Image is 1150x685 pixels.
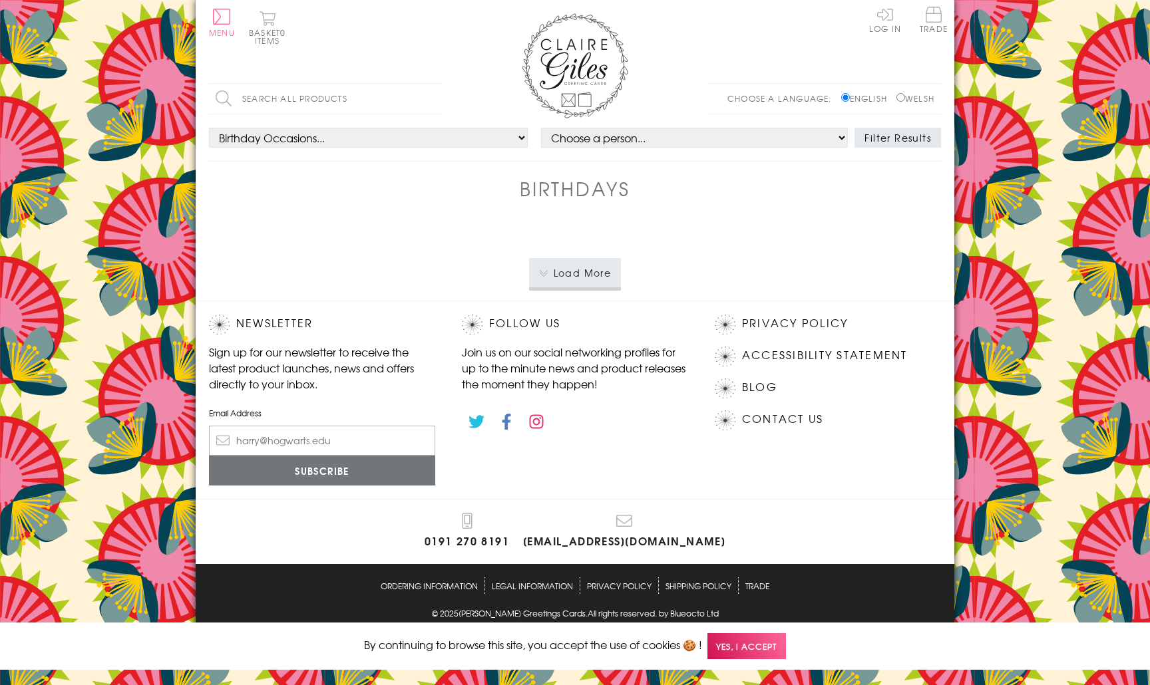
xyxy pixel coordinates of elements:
[727,92,839,104] p: Choose a language:
[209,27,235,39] span: Menu
[707,633,786,659] span: Yes, I accept
[209,407,435,419] label: Email Address
[209,315,435,335] h2: Newsletter
[209,607,941,619] p: © 2025 .
[745,577,769,594] a: Trade
[381,577,478,594] a: Ordering Information
[209,344,435,392] p: Sign up for our newsletter to receive the latest product launches, news and offers directly to yo...
[666,577,731,594] a: Shipping Policy
[249,11,286,45] button: Basket0 items
[588,607,657,619] span: All rights reserved.
[742,378,777,396] a: Blog
[523,513,726,551] a: [EMAIL_ADDRESS][DOMAIN_NAME]
[425,513,510,551] a: 0191 270 8191
[462,315,688,335] h2: Follow Us
[520,175,630,202] h1: Birthdays
[855,128,941,148] button: Filter Results
[869,7,901,33] a: Log In
[459,607,586,621] a: [PERSON_NAME] Greetings Cards
[920,7,948,35] a: Trade
[742,315,848,333] a: Privacy Policy
[492,577,573,594] a: Legal Information
[896,93,905,102] input: Welsh
[255,27,286,47] span: 0 items
[462,344,688,392] p: Join us on our social networking profiles for up to the minute news and product releases the mome...
[209,426,435,456] input: harry@hogwarts.edu
[841,93,850,102] input: English
[209,84,442,114] input: Search all products
[742,346,908,364] a: Accessibility Statement
[209,9,235,37] button: Menu
[659,607,719,621] a: by Blueocto Ltd
[841,92,894,104] label: English
[429,84,442,114] input: Search
[209,456,435,485] input: Subscribe
[920,7,948,33] span: Trade
[742,410,823,428] a: Contact Us
[587,577,652,594] a: Privacy Policy
[896,92,934,104] label: Welsh
[522,13,628,118] img: Claire Giles Greetings Cards
[529,258,622,287] button: Load More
